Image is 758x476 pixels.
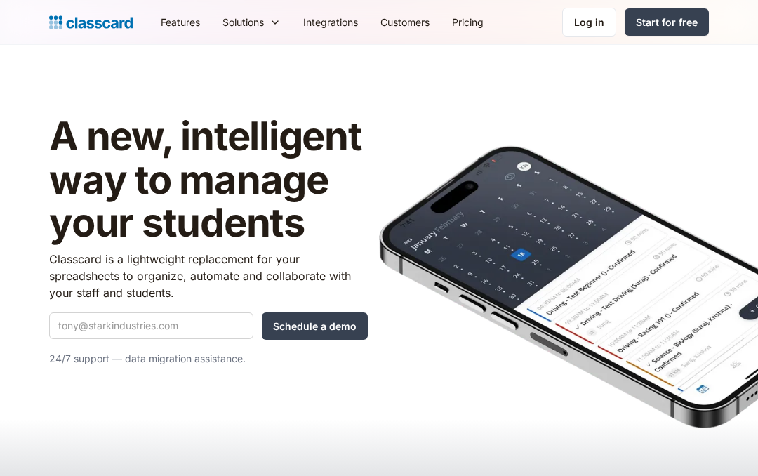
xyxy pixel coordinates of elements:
[292,6,369,38] a: Integrations
[49,13,133,32] a: Logo
[49,115,368,245] h1: A new, intelligent way to manage your students
[369,6,441,38] a: Customers
[574,15,604,29] div: Log in
[49,312,253,339] input: tony@starkindustries.com
[211,6,292,38] div: Solutions
[49,350,368,367] p: 24/7 support — data migration assistance.
[636,15,698,29] div: Start for free
[149,6,211,38] a: Features
[222,15,264,29] div: Solutions
[49,312,368,340] form: Quick Demo Form
[441,6,495,38] a: Pricing
[562,8,616,37] a: Log in
[625,8,709,36] a: Start for free
[49,251,368,301] p: Classcard is a lightweight replacement for your spreadsheets to organize, automate and collaborat...
[262,312,368,340] input: Schedule a demo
